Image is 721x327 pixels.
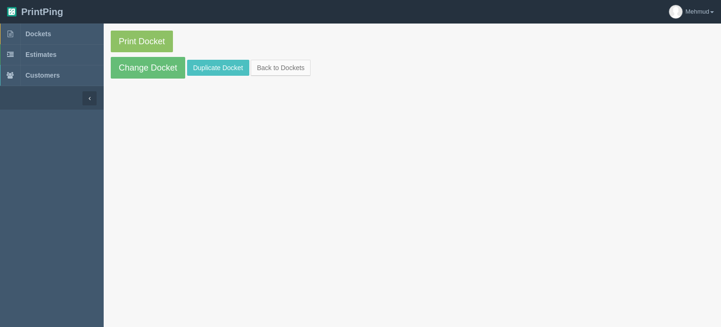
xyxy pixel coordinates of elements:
[111,57,185,79] a: Change Docket
[7,7,16,16] img: logo-3e63b451c926e2ac314895c53de4908e5d424f24456219fb08d385ab2e579770.png
[251,60,311,76] a: Back to Dockets
[111,31,173,52] a: Print Docket
[25,51,57,58] span: Estimates
[25,72,60,79] span: Customers
[187,60,249,76] a: Duplicate Docket
[25,30,51,38] span: Dockets
[669,5,682,18] img: avatar_default-7531ab5dedf162e01f1e0bb0964e6a185e93c5c22dfe317fb01d7f8cd2b1632c.jpg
